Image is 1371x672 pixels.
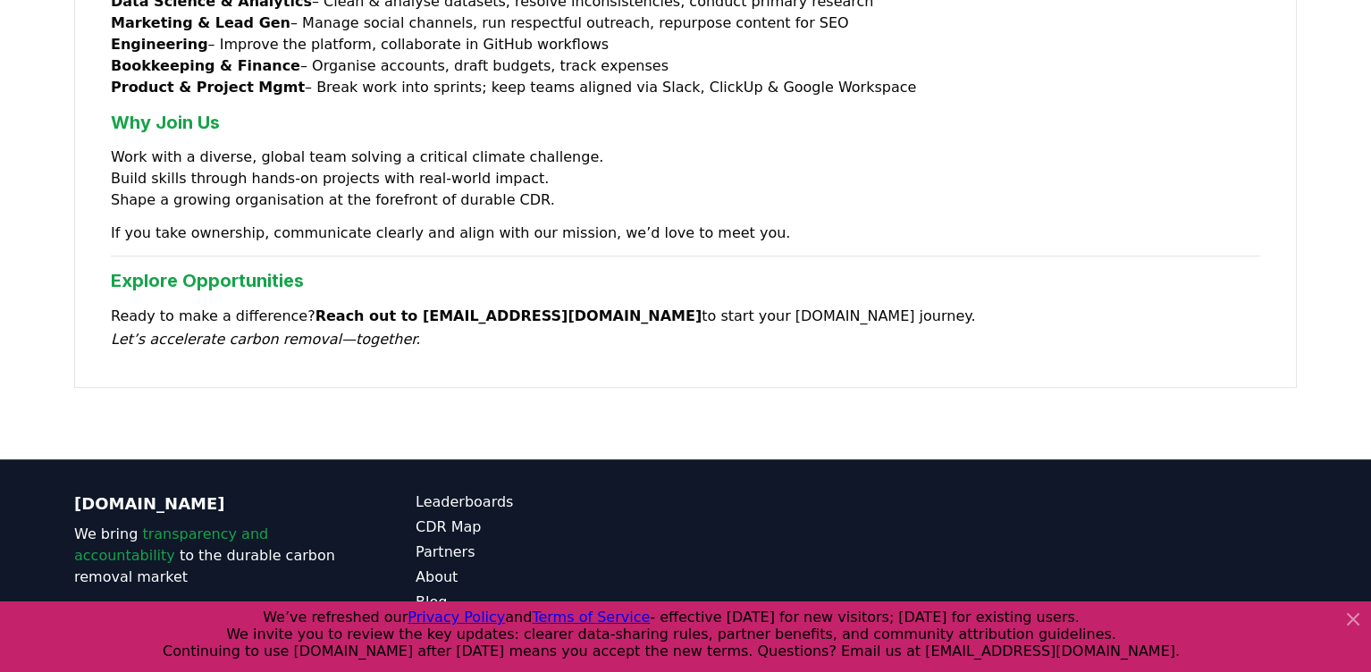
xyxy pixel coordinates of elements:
li: – Break work into sprints; keep teams aligned via Slack, ClickUp & Google Workspace [111,77,1260,98]
li: Shape a growing organisation at the forefront of durable CDR. [111,189,1260,211]
a: About [416,567,685,588]
span: transparency and accountability [74,525,268,564]
li: – Manage social channels, run respectful outreach, repurpose content for SEO [111,13,1260,34]
h3: Why Join Us [111,109,1260,136]
a: Blog [416,592,685,613]
em: Let’s accelerate carbon removal—together. [111,331,420,348]
a: CDR Map [416,517,685,538]
strong: Marketing & Lead Gen [111,14,290,31]
li: Work with a diverse, global team solving a critical climate challenge. [111,147,1260,168]
li: – Organise accounts, draft budgets, track expenses [111,55,1260,77]
p: We bring to the durable carbon removal market [74,524,344,588]
p: If you take ownership, communicate clearly and align with our mission, we’d love to meet you. [111,222,1260,245]
p: Ready to make a difference? to start your [DOMAIN_NAME] journey. [111,305,1260,351]
strong: Product & Project Mgmt [111,79,305,96]
li: Build skills through hands‑on projects with real‑world impact. [111,168,1260,189]
strong: Reach out to [EMAIL_ADDRESS][DOMAIN_NAME] [315,307,702,324]
h3: Explore Opportunities [111,267,1260,294]
a: Partners [416,542,685,563]
strong: Bookkeeping & Finance [111,57,300,74]
a: Leaderboards [416,491,685,513]
p: [DOMAIN_NAME] [74,491,344,517]
li: – Improve the platform, collaborate in GitHub workflows [111,34,1260,55]
strong: Engineering [111,36,208,53]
